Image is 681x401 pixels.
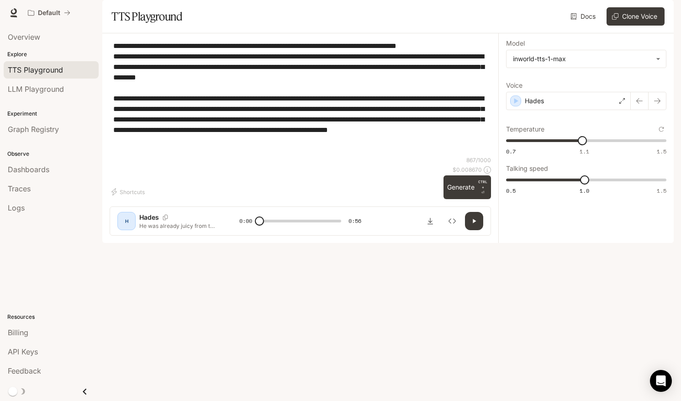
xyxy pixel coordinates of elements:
button: GenerateCTRL +⏎ [443,175,491,199]
p: Default [38,9,60,17]
p: Talking speed [506,165,548,172]
button: Download audio [421,212,439,230]
span: 1.1 [580,148,589,155]
p: Voice [506,82,523,89]
div: Open Intercom Messenger [650,370,672,392]
button: Inspect [443,212,461,230]
p: He was already juicy from the ride out. His arms were resting across the top of the seat and he s... [139,222,217,230]
span: 1.5 [657,187,666,195]
p: ⏎ [478,179,487,195]
p: Model [506,40,525,47]
p: CTRL + [478,179,487,190]
button: Reset to default [656,124,666,134]
span: 1.5 [657,148,666,155]
button: All workspaces [24,4,74,22]
button: Clone Voice [607,7,665,26]
span: 0.7 [506,148,516,155]
p: Hades [139,213,159,222]
p: Temperature [506,126,544,132]
div: H [119,214,134,228]
a: Docs [569,7,599,26]
span: 0:00 [239,216,252,226]
button: Shortcuts [110,185,148,199]
p: Hades [525,96,544,106]
button: Copy Voice ID [159,215,172,220]
div: inworld-tts-1-max [507,50,666,68]
h1: TTS Playground [111,7,182,26]
span: 0.5 [506,187,516,195]
div: inworld-tts-1-max [513,54,651,63]
span: 1.0 [580,187,589,195]
span: 0:56 [348,216,361,226]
